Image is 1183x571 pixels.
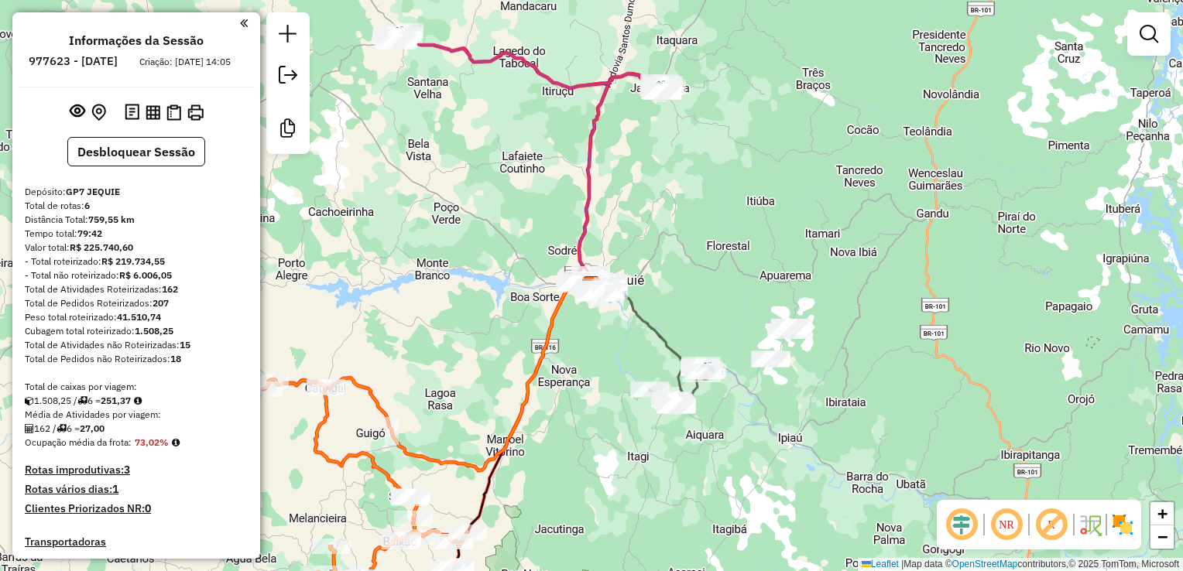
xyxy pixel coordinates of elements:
i: Total de rotas [77,396,87,405]
h4: Rotas vários dias: [25,483,248,496]
strong: 207 [153,297,169,309]
h6: 977623 - [DATE] [29,54,118,68]
strong: 79:42 [77,227,102,239]
strong: GP7 JEQUIE [66,186,120,197]
div: - Total roteirizado: [25,255,248,268]
span: + [1157,504,1168,523]
div: Atividade não roteirizada - BAR QUEBRA VIOLA [767,323,806,339]
strong: 27,00 [80,422,105,434]
button: Visualizar relatório de Roteirização [142,101,163,122]
a: Nova sessão e pesquisa [273,19,303,53]
div: Depósito: [25,185,248,199]
div: Total de Pedidos não Roteirizados: [25,352,248,366]
div: Atividade não roteirizada - MARCADINHO SALES [771,319,810,334]
img: GP7 JEQUIE [581,275,602,296]
strong: 0 [145,501,151,515]
i: Meta Caixas/viagem: 1,00 Diferença: 250,37 [134,396,142,405]
strong: 73,02% [135,436,169,448]
strong: 1.508,25 [135,325,173,337]
div: Total de rotas: [25,199,248,213]
button: Desbloquear Sessão [67,137,205,166]
strong: 3 [124,463,130,477]
strong: 15 [180,339,190,350]
img: Exibir/Ocultar setores [1110,512,1135,537]
div: Map data © contributors,© 2025 TomTom, Microsoft [858,558,1183,571]
span: Ocultar deslocamento [943,506,980,543]
button: Visualizar Romaneio [163,101,184,124]
h4: Clientes Priorizados NR: [25,502,248,515]
span: | [901,559,904,569]
span: − [1157,527,1168,546]
button: Centralizar mapa no depósito ou ponto de apoio [88,101,109,125]
strong: R$ 219.734,55 [101,255,165,267]
div: 162 / 6 = [25,422,248,436]
i: Total de Atividades [25,424,34,433]
div: Cubagem total roteirizado: [25,324,248,338]
div: Distância Total: [25,213,248,227]
strong: 6 [84,200,90,211]
h4: Informações da Sessão [69,33,204,48]
div: Tempo total: [25,227,248,241]
button: Exibir sessão original [67,100,88,125]
div: Peso total roteirizado: [25,310,248,324]
img: Fluxo de ruas [1078,512,1102,537]
a: Zoom in [1150,502,1174,525]
img: Jaguaquara [649,80,669,100]
div: Atividade não roteirizada - BAR DA CARLA [751,352,790,368]
div: - Total não roteirizado: [25,268,248,282]
div: Total de Atividades Roteirizadas: [25,282,248,296]
div: Total de caixas por viagem: [25,380,248,394]
span: Exibir rótulo [1033,506,1070,543]
div: Atividade não roteirizada - ORRICO FORTE [752,351,790,367]
a: Exibir filtros [1133,19,1164,50]
a: Zoom out [1150,525,1174,549]
a: Exportar sessão [273,60,303,94]
strong: 162 [162,283,178,295]
div: Criação: [DATE] 14:05 [133,55,237,69]
div: Atividade não roteirizada - MERCADINHO DO COSME [751,350,790,366]
strong: 41.510,74 [117,311,161,323]
div: Valor total: [25,241,248,255]
div: Atividade não roteirizada - MERCADO NOVO [772,319,811,334]
h4: Rotas improdutivas: [25,463,248,477]
button: Logs desbloquear sessão [122,101,142,125]
span: Ocultar NR [988,506,1025,543]
a: OpenStreetMap [952,559,1018,569]
div: Atividade não roteirizada - MERCADINHO DO BOCA [771,320,810,335]
button: Imprimir Rotas [184,101,207,124]
img: Maracas [387,26,407,46]
div: Média de Atividades por viagem: [25,408,248,422]
div: Total de Atividades não Roteirizadas: [25,338,248,352]
div: Total de Pedidos Roteirizados: [25,296,248,310]
span: Ocupação média da frota: [25,436,132,448]
div: Atividade não roteirizada - BAR DO ISQUEIRO [770,320,809,335]
strong: 759,55 km [88,214,135,225]
i: Cubagem total roteirizado [25,396,34,405]
strong: R$ 225.740,60 [70,241,133,253]
strong: 251,37 [101,395,131,406]
a: Leaflet [862,559,899,569]
strong: 18 [170,353,181,364]
a: Criar modelo [273,113,303,148]
h4: Transportadoras [25,535,248,549]
strong: 1 [112,482,118,496]
em: Média calculada utilizando a maior ocupação (%Peso ou %Cubagem) de cada rota da sessão. Rotas cro... [172,438,180,447]
div: 1.508,25 / 6 = [25,394,248,408]
a: Clique aqui para minimizar o painel [240,14,248,32]
i: Total de rotas [57,424,67,433]
strong: R$ 6.006,05 [119,269,172,281]
img: Jitauna [695,361,715,381]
